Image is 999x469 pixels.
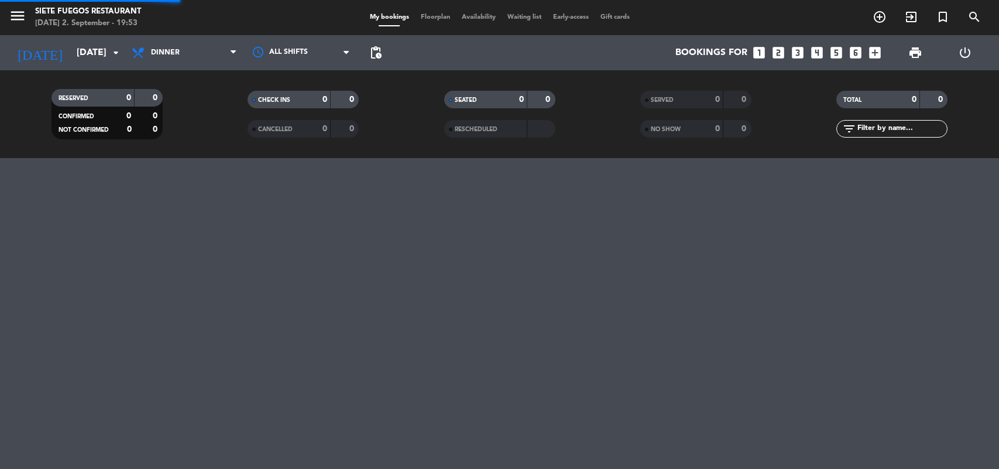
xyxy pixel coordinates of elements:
[127,125,132,133] strong: 0
[904,10,918,24] i: exit_to_app
[153,112,160,120] strong: 0
[258,97,290,103] span: CHECK INS
[322,125,327,133] strong: 0
[715,125,720,133] strong: 0
[456,14,502,20] span: Availability
[790,45,805,60] i: looks_3
[153,125,160,133] strong: 0
[59,95,88,101] span: RESERVED
[519,95,524,104] strong: 0
[873,10,887,24] i: add_circle_outline
[153,94,160,102] strong: 0
[126,94,131,102] strong: 0
[258,126,293,132] span: CANCELLED
[958,46,972,60] i: power_settings_new
[938,95,945,104] strong: 0
[751,45,767,60] i: looks_one
[867,45,883,60] i: add_box
[741,125,749,133] strong: 0
[848,45,863,60] i: looks_6
[940,35,990,70] div: LOG OUT
[35,18,141,29] div: [DATE] 2. September - 19:53
[936,10,950,24] i: turned_in_not
[595,14,636,20] span: Gift cards
[455,97,477,103] span: SEATED
[322,95,327,104] strong: 0
[415,14,456,20] span: Floorplan
[715,95,720,104] strong: 0
[59,114,94,119] span: CONFIRMED
[126,112,131,120] strong: 0
[59,127,109,133] span: NOT CONFIRMED
[9,7,26,25] i: menu
[843,97,861,103] span: TOTAL
[912,95,916,104] strong: 0
[9,7,26,29] button: menu
[9,40,71,66] i: [DATE]
[109,46,123,60] i: arrow_drop_down
[651,97,674,103] span: SERVED
[967,10,981,24] i: search
[547,14,595,20] span: Early-access
[369,46,383,60] span: pending_actions
[349,95,356,104] strong: 0
[651,126,681,132] span: NO SHOW
[545,95,552,104] strong: 0
[809,45,825,60] i: looks_4
[349,125,356,133] strong: 0
[151,49,180,57] span: Dinner
[455,126,497,132] span: RESCHEDULED
[675,47,747,59] span: Bookings for
[842,122,856,136] i: filter_list
[35,6,141,18] div: Siete Fuegos Restaurant
[908,46,922,60] span: print
[856,122,947,135] input: Filter by name...
[364,14,415,20] span: My bookings
[741,95,749,104] strong: 0
[771,45,786,60] i: looks_two
[829,45,844,60] i: looks_5
[502,14,547,20] span: Waiting list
